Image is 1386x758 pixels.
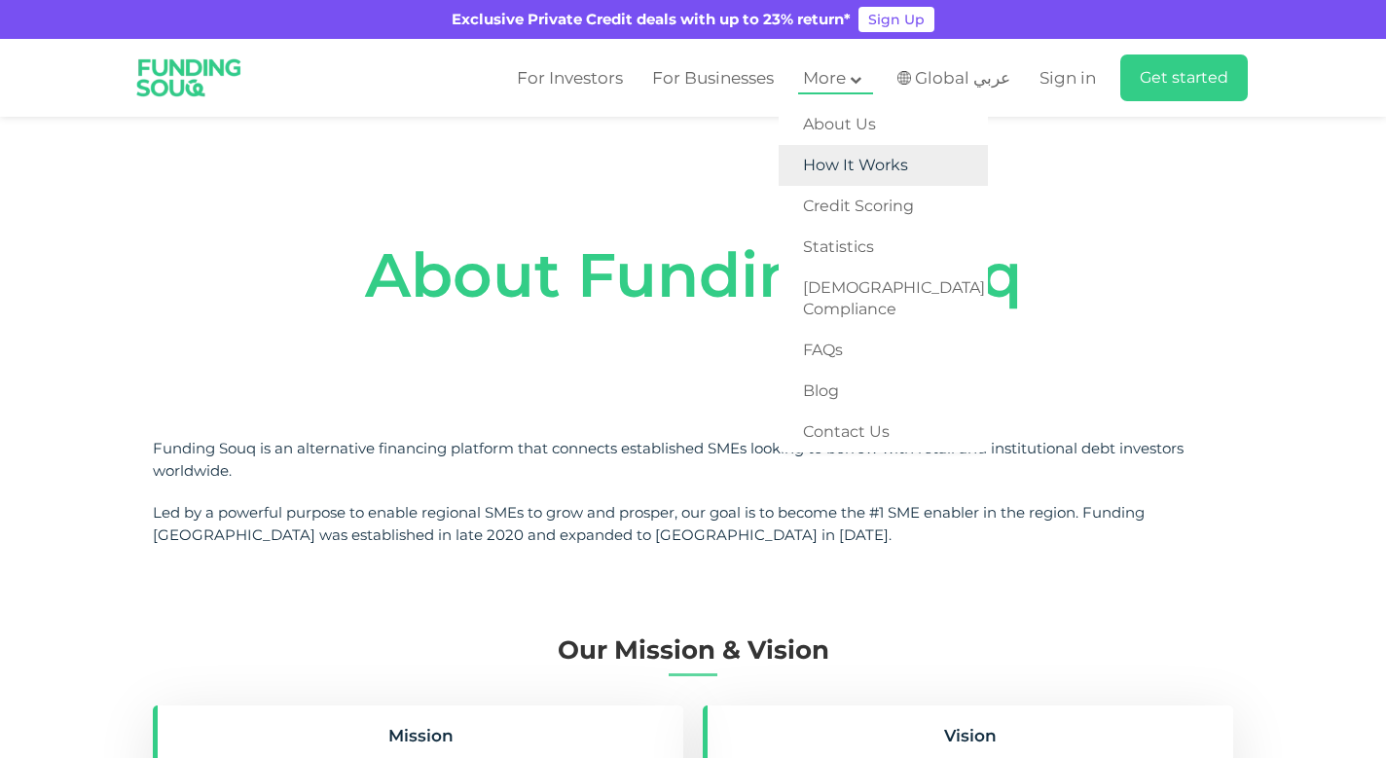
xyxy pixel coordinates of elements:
[803,68,846,88] span: More
[647,62,779,94] a: For Businesses
[1140,68,1228,87] span: Get started
[779,186,988,227] a: Credit Scoring
[558,634,829,666] span: Our Mission & Vision
[153,438,1233,482] div: Funding Souq is an alternative financing platform that connects established SMEs looking to borro...
[779,412,988,452] a: Contact Us
[779,268,988,330] a: [DEMOGRAPHIC_DATA] Compliance
[1035,62,1096,94] a: Sign in
[452,9,851,31] div: Exclusive Private Credit deals with up to 23% return*
[512,62,628,94] a: For Investors
[153,502,1233,546] div: Led by a powerful purpose to enable regional SMEs to grow and prosper, our goal is to become the ...
[941,725,1000,746] div: Vision
[779,227,988,268] a: Statistics
[779,330,988,371] a: FAQs
[779,145,988,186] a: How It Works
[897,71,912,85] img: SA Flag
[858,7,934,32] a: Sign Up
[779,104,988,145] a: About Us
[385,725,456,746] div: Mission
[779,371,988,412] a: Blog
[915,67,1010,90] span: Global عربي
[124,43,255,113] img: Logo
[153,241,1233,309] h1: About Funding Souq
[1039,68,1096,88] span: Sign in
